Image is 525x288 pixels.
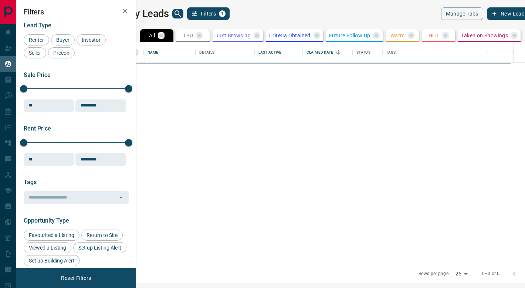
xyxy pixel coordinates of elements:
h1: My Leads [126,8,169,20]
button: Manage Tabs [441,7,483,20]
span: Lead Type [24,22,51,29]
span: Seller [26,50,44,56]
button: search button [172,9,183,18]
button: Reset Filters [56,272,96,284]
button: Sort [333,47,343,58]
div: Precon [48,47,75,58]
span: Return to Site [84,232,120,238]
div: 25 [453,268,470,279]
span: 1 [220,11,225,16]
p: All [149,33,155,38]
p: TBD [183,33,193,38]
div: Status [356,42,370,63]
span: Investor [79,37,103,43]
h2: Filters [24,7,129,16]
span: Rent Price [24,125,51,132]
p: Future Follow Up [329,33,370,38]
div: Viewed a Listing [24,242,71,253]
div: Last Active [258,42,281,63]
div: Name [148,42,159,63]
p: Taken on Showings [461,33,508,38]
span: Opportunity Type [24,217,69,224]
span: Tags [24,179,37,186]
div: Claimed Date [303,42,353,63]
div: Seller [24,47,46,58]
div: Claimed Date [306,42,333,63]
div: Return to Site [81,230,123,241]
span: Sale Price [24,71,51,78]
p: Criteria Obtained [269,33,311,38]
div: Set up Building Alert [24,255,80,266]
p: Rows per page: [419,271,450,277]
span: Set up Listing Alert [76,245,124,251]
p: Warm [390,33,405,38]
div: Investor [77,34,106,45]
div: Set up Listing Alert [73,242,126,253]
div: Tags [386,42,396,63]
span: Precon [51,50,72,56]
div: Details [199,42,214,63]
span: Set up Building Alert [26,258,77,264]
div: Buyer [51,34,75,45]
span: Viewed a Listing [26,245,69,251]
div: Name [144,42,196,63]
button: Filters1 [187,7,230,20]
p: 0–0 of 0 [482,271,499,277]
div: Details [196,42,255,63]
p: Just Browsing [216,33,251,38]
div: Last Active [255,42,303,63]
span: Buyer [54,37,72,43]
div: Favourited a Listing [24,230,79,241]
p: HOT [429,33,439,38]
button: Open [116,192,126,203]
div: Tags [382,42,487,63]
span: Renter [26,37,47,43]
span: Favourited a Listing [26,232,77,238]
div: Status [353,42,382,63]
div: Renter [24,34,49,45]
